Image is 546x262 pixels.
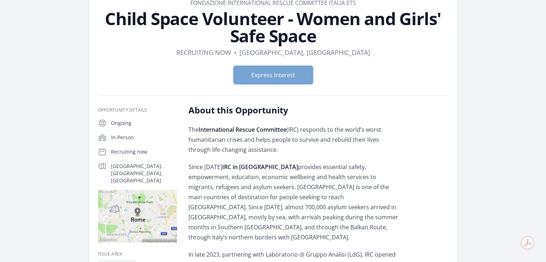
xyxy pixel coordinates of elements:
dd: [GEOGRAPHIC_DATA], [GEOGRAPHIC_DATA] [239,47,370,57]
h3: Issue area [98,251,177,257]
p: [GEOGRAPHIC_DATA], [GEOGRAPHIC_DATA], [GEOGRAPHIC_DATA] [111,163,177,184]
h2: About this Opportunity [188,104,398,116]
button: Express Interest [234,66,313,84]
strong: International Rescue Committee [199,126,286,134]
dd: Recruiting now [176,47,231,57]
h3: Opportunity Details [98,107,177,113]
img: Map [98,190,177,243]
strong: IRC in [GEOGRAPHIC_DATA] [222,163,298,171]
h1: Child Space Volunteer - Women and Girls' Safe Space [98,10,448,45]
p: In-Person [111,134,177,141]
p: Ongoing [111,120,177,127]
p: Since [DATE] provides essential safety, empowerment, education, economic wellbeing and health ser... [188,162,398,242]
div: • [234,47,237,57]
p: Recruiting now [111,148,177,155]
p: The (IRC) responds to the world’s worst humanitarian crises and helps people to survive and rebui... [188,125,398,155]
